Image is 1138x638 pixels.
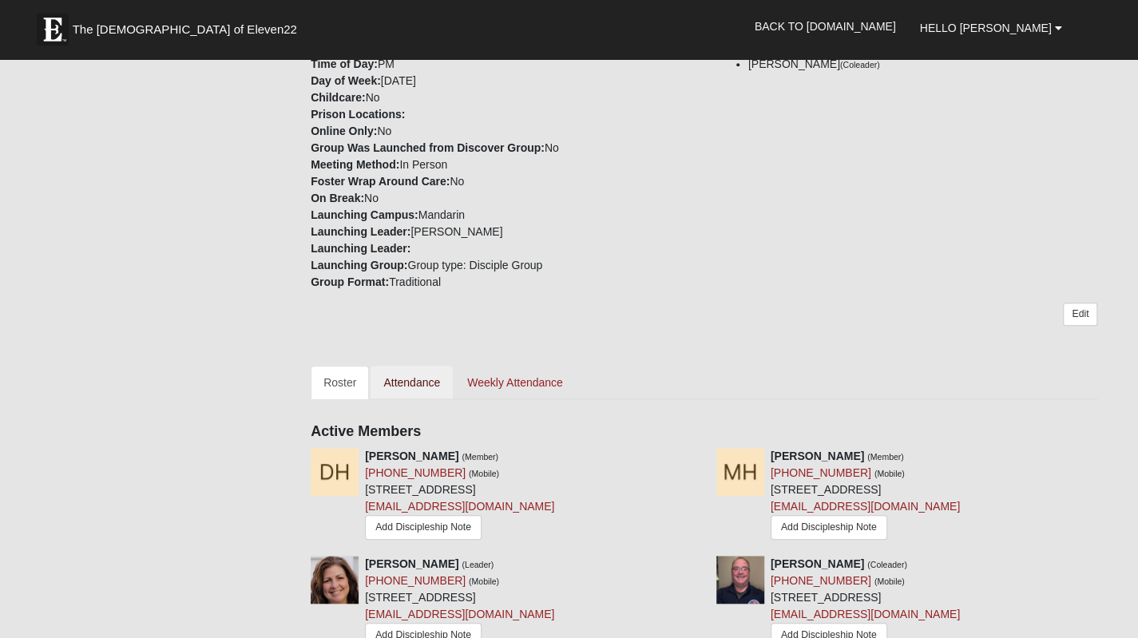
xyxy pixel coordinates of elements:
strong: [PERSON_NAME] [365,557,458,570]
div: [STREET_ADDRESS] [771,448,960,544]
h4: Active Members [311,423,1097,441]
a: Back to [DOMAIN_NAME] [743,6,908,46]
small: (Leader) [462,560,494,569]
strong: Group Format: [311,275,389,288]
a: [PHONE_NUMBER] [771,574,871,587]
strong: Launching Leader: [311,242,410,255]
strong: Day of Week: [311,74,381,87]
a: Weekly Attendance [454,366,576,399]
a: [EMAIL_ADDRESS][DOMAIN_NAME] [771,500,960,513]
a: Add Discipleship Note [771,515,887,540]
strong: Group Was Launched from Discover Group: [311,141,545,154]
strong: [PERSON_NAME] [771,557,864,570]
div: [STREET_ADDRESS] [365,448,554,544]
a: [PHONE_NUMBER] [365,574,466,587]
strong: Meeting Method: [311,158,399,171]
small: (Mobile) [469,577,499,586]
small: (Mobile) [469,469,499,478]
strong: [PERSON_NAME] [771,450,864,462]
small: (Coleader) [840,60,880,69]
strong: Childcare: [311,91,365,104]
span: The [DEMOGRAPHIC_DATA] of Eleven22 [73,22,297,38]
img: Eleven22 logo [37,14,69,46]
a: Edit [1063,303,1097,326]
small: (Mobile) [874,469,905,478]
a: The [DEMOGRAPHIC_DATA] of Eleven22 [29,6,348,46]
small: (Mobile) [874,577,905,586]
small: (Coleader) [867,560,907,569]
div: Mixed Group PM [DATE] No No No In Person No No Mandarin [PERSON_NAME] Group type: Disciple Group ... [299,4,704,291]
li: [PERSON_NAME] [748,56,1098,73]
a: [PHONE_NUMBER] [365,466,466,479]
small: (Member) [462,452,498,462]
strong: [PERSON_NAME] [365,450,458,462]
strong: Launching Group: [311,259,407,271]
a: [EMAIL_ADDRESS][DOMAIN_NAME] [365,608,554,620]
strong: Launching Leader: [311,225,410,238]
strong: On Break: [311,192,364,204]
strong: Foster Wrap Around Care: [311,175,450,188]
a: [PHONE_NUMBER] [771,466,871,479]
small: (Member) [867,452,904,462]
a: [EMAIL_ADDRESS][DOMAIN_NAME] [771,608,960,620]
a: Hello [PERSON_NAME] [908,8,1074,48]
span: Hello [PERSON_NAME] [920,22,1052,34]
a: Attendance [371,366,453,399]
a: Roster [311,366,369,399]
strong: Online Only: [311,125,377,137]
strong: Time of Day: [311,57,378,70]
a: Add Discipleship Note [365,515,482,540]
strong: Prison Locations: [311,108,405,121]
a: [EMAIL_ADDRESS][DOMAIN_NAME] [365,500,554,513]
strong: Launching Campus: [311,208,418,221]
